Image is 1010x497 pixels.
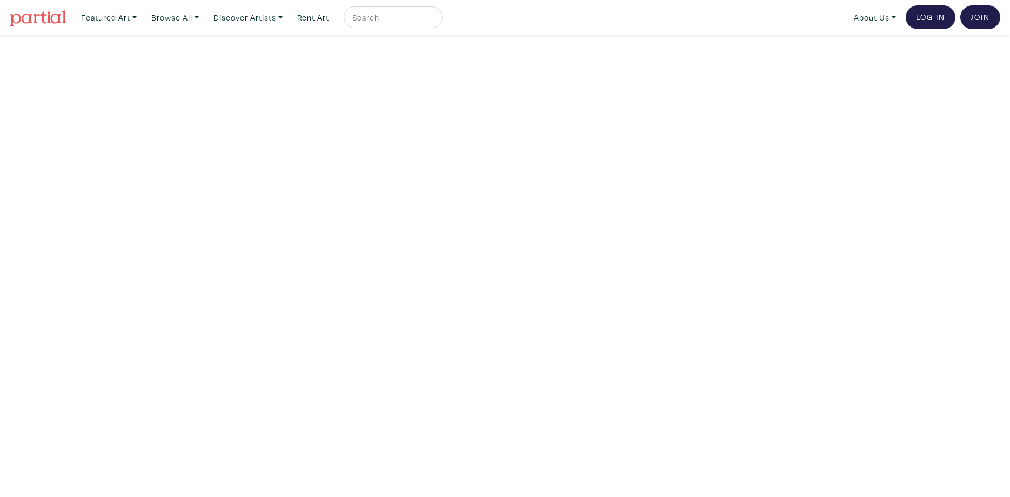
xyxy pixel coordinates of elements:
a: Log In [906,5,955,29]
a: About Us [849,6,901,29]
a: Featured Art [76,6,142,29]
a: Rent Art [292,6,334,29]
a: Browse All [146,6,204,29]
input: Search [351,11,432,24]
a: Discover Artists [209,6,287,29]
a: Join [960,5,1000,29]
